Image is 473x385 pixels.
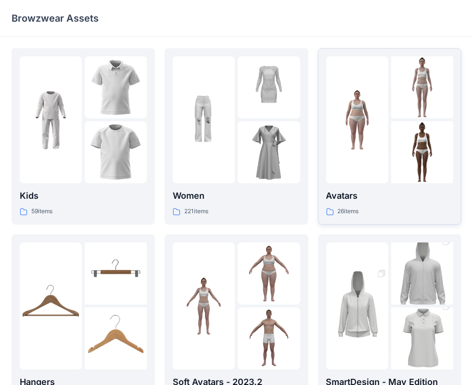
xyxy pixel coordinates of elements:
img: folder 3 [85,121,147,183]
p: 221 items [184,206,208,217]
img: folder 2 [85,243,147,305]
img: folder 2 [238,243,300,305]
a: folder 1folder 2folder 3Kids59items [12,48,155,225]
p: Browzwear Assets [12,12,99,25]
p: 26 items [338,206,359,217]
a: folder 1folder 2folder 3Women221items [165,48,308,225]
img: folder 3 [238,121,300,183]
p: Kids [20,189,147,203]
p: Women [173,189,300,203]
img: folder 1 [326,259,388,353]
p: Avatars [326,189,453,203]
img: folder 2 [238,56,300,118]
img: folder 3 [391,121,453,183]
img: folder 1 [326,89,388,151]
img: folder 2 [391,56,453,118]
a: folder 1folder 2folder 3Avatars26items [318,48,461,225]
img: folder 2 [391,227,453,321]
p: 59 items [31,206,52,217]
img: folder 3 [238,308,300,370]
img: folder 1 [20,275,82,337]
img: folder 1 [173,275,235,337]
img: folder 3 [85,308,147,370]
img: folder 2 [85,56,147,118]
img: folder 1 [173,89,235,151]
img: folder 1 [20,89,82,151]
